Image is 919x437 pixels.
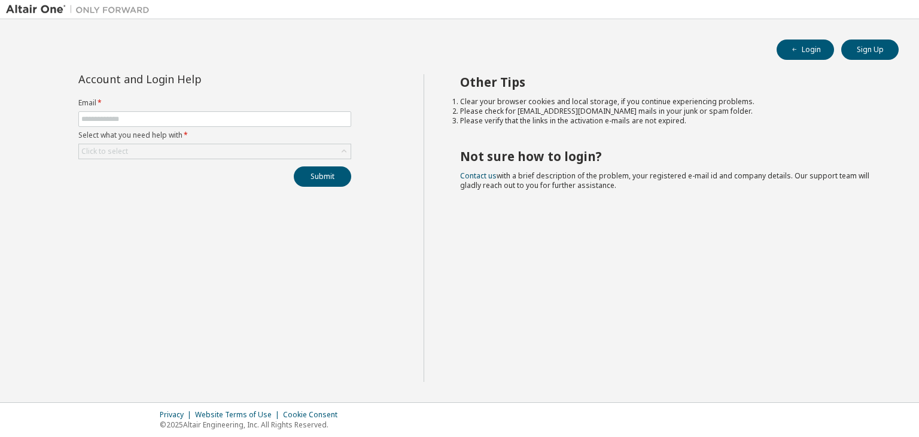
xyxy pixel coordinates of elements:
label: Select what you need help with [78,131,351,140]
div: Click to select [79,144,351,159]
button: Sign Up [841,40,899,60]
div: Click to select [81,147,128,156]
button: Submit [294,166,351,187]
span: with a brief description of the problem, your registered e-mail id and company details. Our suppo... [460,171,869,190]
h2: Other Tips [460,74,878,90]
li: Please check for [EMAIL_ADDRESS][DOMAIN_NAME] mails in your junk or spam folder. [460,107,878,116]
label: Email [78,98,351,108]
div: Website Terms of Use [195,410,283,420]
div: Cookie Consent [283,410,345,420]
div: Account and Login Help [78,74,297,84]
div: Privacy [160,410,195,420]
p: © 2025 Altair Engineering, Inc. All Rights Reserved. [160,420,345,430]
button: Login [777,40,834,60]
h2: Not sure how to login? [460,148,878,164]
img: Altair One [6,4,156,16]
li: Clear your browser cookies and local storage, if you continue experiencing problems. [460,97,878,107]
li: Please verify that the links in the activation e-mails are not expired. [460,116,878,126]
a: Contact us [460,171,497,181]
